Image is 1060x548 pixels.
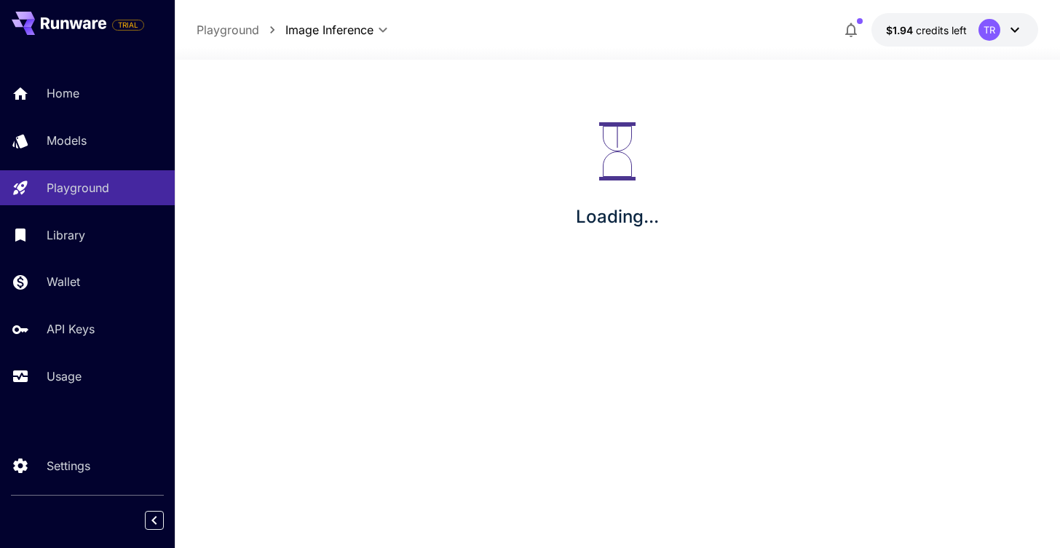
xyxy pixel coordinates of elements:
[197,21,285,39] nav: breadcrumb
[285,21,373,39] span: Image Inference
[145,511,164,530] button: Collapse sidebar
[197,21,259,39] a: Playground
[978,19,1000,41] div: TR
[47,273,80,290] p: Wallet
[47,84,79,102] p: Home
[886,23,967,38] div: $1.9396
[47,320,95,338] p: API Keys
[47,132,87,149] p: Models
[871,13,1038,47] button: $1.9396TR
[113,20,143,31] span: TRIAL
[47,226,85,244] p: Library
[47,368,82,385] p: Usage
[916,24,967,36] span: credits left
[576,204,659,230] p: Loading...
[156,507,175,533] div: Collapse sidebar
[886,24,916,36] span: $1.94
[112,16,144,33] span: Add your payment card to enable full platform functionality.
[47,179,109,196] p: Playground
[47,457,90,474] p: Settings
